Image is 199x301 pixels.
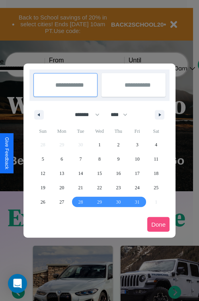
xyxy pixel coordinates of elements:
[78,181,83,195] span: 21
[52,181,71,195] button: 20
[155,138,157,152] span: 4
[97,166,102,181] span: 15
[98,138,101,152] span: 1
[109,181,128,195] button: 23
[147,217,170,232] button: Done
[42,152,44,166] span: 5
[117,138,119,152] span: 2
[80,152,82,166] span: 7
[90,125,109,138] span: Wed
[147,125,166,138] span: Sat
[154,181,158,195] span: 25
[71,166,90,181] button: 14
[128,181,146,195] button: 24
[33,195,52,209] button: 26
[90,181,109,195] button: 22
[154,166,158,181] span: 18
[78,195,83,209] span: 28
[4,137,10,169] div: Give Feedback
[136,138,139,152] span: 3
[78,166,83,181] span: 14
[116,181,121,195] span: 23
[33,125,52,138] span: Sun
[135,152,140,166] span: 10
[41,166,45,181] span: 12
[59,166,64,181] span: 13
[59,195,64,209] span: 27
[41,195,45,209] span: 26
[98,152,101,166] span: 8
[147,181,166,195] button: 25
[60,152,63,166] span: 6
[90,152,109,166] button: 8
[116,195,121,209] span: 30
[135,181,140,195] span: 24
[52,195,71,209] button: 27
[147,166,166,181] button: 18
[154,152,158,166] span: 11
[97,181,102,195] span: 22
[128,195,146,209] button: 31
[109,138,128,152] button: 2
[71,195,90,209] button: 28
[109,125,128,138] span: Thu
[71,125,90,138] span: Tue
[52,152,71,166] button: 6
[117,152,119,166] span: 9
[71,152,90,166] button: 7
[128,166,146,181] button: 17
[147,138,166,152] button: 4
[52,125,71,138] span: Mon
[135,166,140,181] span: 17
[109,195,128,209] button: 30
[33,152,52,166] button: 5
[41,181,45,195] span: 19
[8,274,27,293] div: Open Intercom Messenger
[59,181,64,195] span: 20
[33,181,52,195] button: 19
[109,166,128,181] button: 16
[116,166,121,181] span: 16
[90,166,109,181] button: 15
[97,195,102,209] span: 29
[109,152,128,166] button: 9
[33,166,52,181] button: 12
[128,138,146,152] button: 3
[128,125,146,138] span: Fri
[128,152,146,166] button: 10
[135,195,140,209] span: 31
[90,138,109,152] button: 1
[71,181,90,195] button: 21
[147,152,166,166] button: 11
[90,195,109,209] button: 29
[52,166,71,181] button: 13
